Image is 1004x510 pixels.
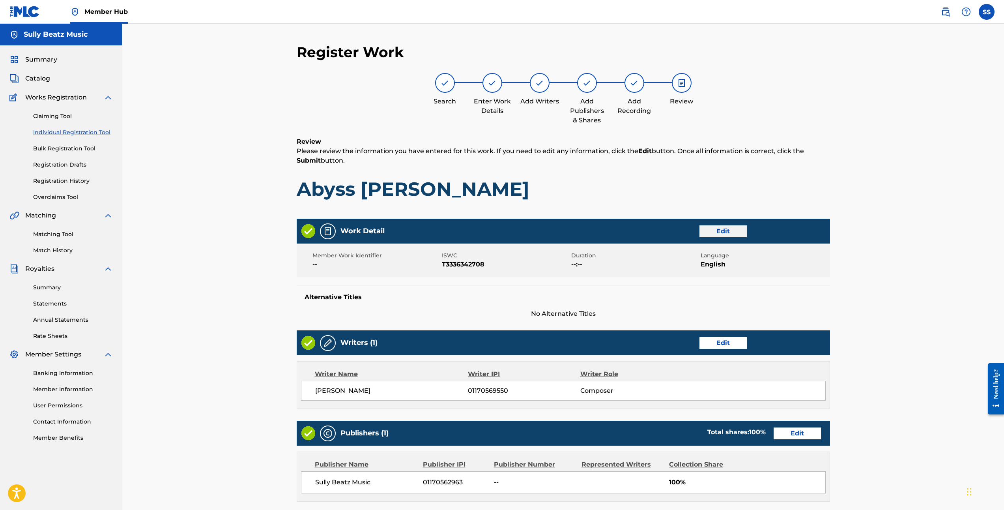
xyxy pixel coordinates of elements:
[979,4,995,20] div: User Menu
[965,472,1004,510] iframe: Chat Widget
[297,43,404,61] h2: Register Work
[33,112,113,120] a: Claiming Tool
[315,478,417,487] span: Sully Beatz Music
[9,55,19,64] img: Summary
[70,7,80,17] img: Top Rightsholder
[103,264,113,274] img: expand
[25,350,81,359] span: Member Settings
[442,260,569,269] span: T3336342708
[707,427,766,437] div: Total shares:
[749,428,766,436] span: 100 %
[582,78,592,88] img: step indicator icon for Add Publishers & Shares
[33,177,113,185] a: Registration History
[33,144,113,153] a: Bulk Registration Tool
[701,260,828,269] span: English
[33,369,113,377] a: Banking Information
[571,260,699,269] span: --:--
[33,385,113,394] a: Member Information
[323,338,333,348] img: Writers
[103,350,113,359] img: expand
[33,332,113,340] a: Rate Sheets
[580,369,682,379] div: Writer Role
[312,260,440,269] span: --
[488,78,497,88] img: step indicator icon for Enter Work Details
[535,78,544,88] img: step indicator icon for Add Writers
[630,78,639,88] img: step indicator icon for Add Recording
[9,74,19,83] img: Catalog
[340,338,378,347] h5: Writers (1)
[312,251,440,260] span: Member Work Identifier
[25,93,87,102] span: Works Registration
[494,460,576,469] div: Publisher Number
[9,30,19,39] img: Accounts
[701,251,828,260] span: Language
[33,246,113,255] a: Match History
[677,78,686,88] img: step indicator icon for Review
[423,460,488,469] div: Publisher IPI
[323,429,333,438] img: Publishers
[9,350,19,359] img: Member Settings
[103,211,113,220] img: expand
[33,193,113,201] a: Overclaims Tool
[638,147,652,155] strong: Edit
[25,74,50,83] span: Catalog
[33,418,113,426] a: Contact Information
[662,97,701,106] div: Review
[25,211,56,220] span: Matching
[567,97,607,125] div: Add Publishers & Shares
[301,336,315,350] img: Valid
[9,55,57,64] a: SummarySummary
[615,97,654,116] div: Add Recording
[323,227,333,236] img: Work Detail
[33,300,113,308] a: Statements
[473,97,512,116] div: Enter Work Details
[958,4,974,20] div: Help
[699,225,747,237] button: Edit
[440,78,450,88] img: step indicator icon for Search
[84,7,128,16] span: Member Hub
[33,401,113,410] a: User Permissions
[423,478,488,487] span: 01170562963
[699,337,747,349] button: Edit
[103,93,113,102] img: expand
[33,434,113,442] a: Member Benefits
[297,177,830,201] h1: Abyss [PERSON_NAME]
[941,7,950,17] img: search
[315,369,468,379] div: Writer Name
[581,460,663,469] div: Represented Writers
[25,55,57,64] span: Summary
[938,4,954,20] a: Public Search
[33,316,113,324] a: Annual Statements
[669,478,825,487] span: 100%
[669,460,746,469] div: Collection Share
[25,264,54,274] span: Royalties
[425,97,465,106] div: Search
[520,97,559,106] div: Add Writers
[580,386,682,396] span: Composer
[967,480,972,504] div: Drag
[297,137,830,146] h6: Review
[961,7,971,17] img: help
[305,293,822,301] h5: Alternative Titles
[9,211,19,220] img: Matching
[9,74,50,83] a: CatalogCatalog
[571,251,699,260] span: Duration
[468,386,580,396] span: 01170569550
[315,386,468,396] span: [PERSON_NAME]
[33,283,113,292] a: Summary
[297,309,830,319] span: No Alternative Titles
[301,426,315,440] img: Valid
[9,6,40,17] img: MLC Logo
[297,157,321,164] strong: Submit
[340,227,385,236] h5: Work Detail
[33,230,113,238] a: Matching Tool
[774,427,821,439] button: Edit
[24,30,88,39] h5: Sully Beatz Music
[33,128,113,137] a: Individual Registration Tool
[297,146,830,165] p: Please review the information you have entered for this work. If you need to edit any information...
[468,369,580,379] div: Writer IPI
[340,429,389,438] h5: Publishers (1)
